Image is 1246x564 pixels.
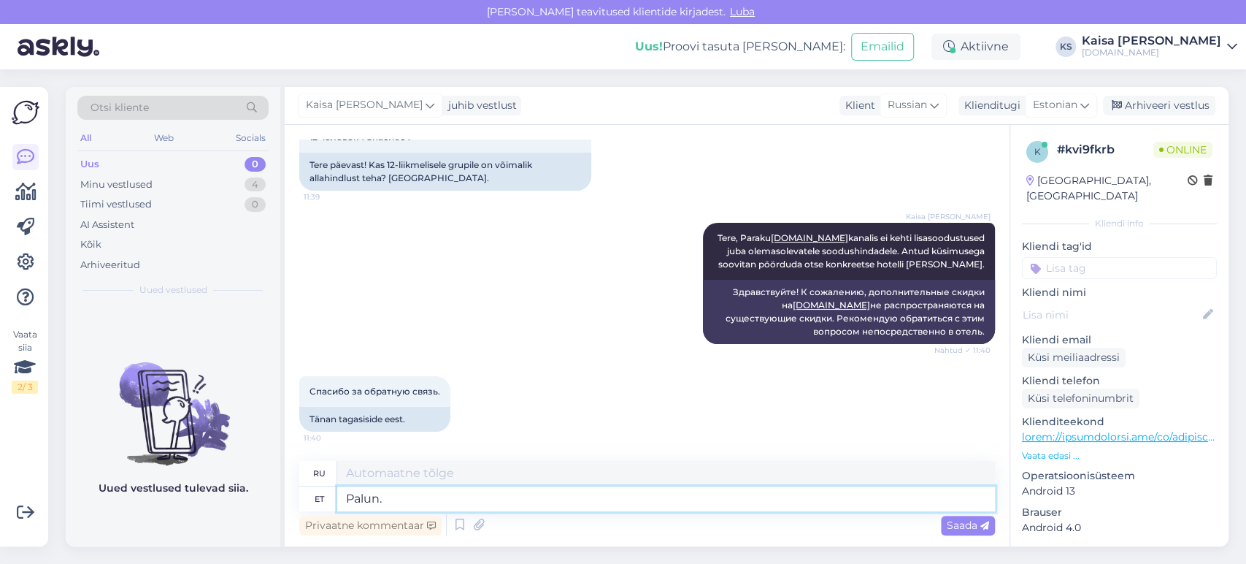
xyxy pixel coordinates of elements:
[77,129,94,148] div: All
[958,98,1020,113] div: Klienditugi
[80,197,152,212] div: Tiimi vestlused
[1103,96,1215,115] div: Arhiveeri vestlus
[12,99,39,126] img: Askly Logo
[1022,348,1126,367] div: Küsi meiliaadressi
[1057,141,1153,159] div: # kvi9fkrb
[947,519,989,532] span: Saada
[80,157,99,172] div: Uus
[1026,173,1188,204] div: [GEOGRAPHIC_DATA], [GEOGRAPHIC_DATA]
[1022,449,1217,462] p: Vaata edasi ...
[139,283,207,297] span: Uued vestlused
[66,336,280,468] img: No chats
[931,34,1020,60] div: Aktiivne
[299,516,442,536] div: Privaatne kommentaar
[304,432,358,443] span: 11:40
[245,197,266,212] div: 0
[1022,285,1217,300] p: Kliendi nimi
[304,191,358,202] span: 11:39
[1082,35,1221,47] div: Kaisa [PERSON_NAME]
[771,232,848,243] a: [DOMAIN_NAME]
[718,232,987,270] span: Tere, Paraku kanalis ei kehti lisasoodustused juba olemasolevatele soodushindadele. Antud küsimus...
[934,345,991,356] span: Nähtud ✓ 11:40
[1033,97,1077,113] span: Estonian
[80,218,134,232] div: AI Assistent
[839,98,875,113] div: Klient
[12,381,38,394] div: 2 / 3
[1022,217,1217,230] div: Kliendi info
[99,481,248,496] p: Uued vestlused tulevad siia.
[442,98,517,113] div: juhib vestlust
[906,211,991,222] span: Kaisa [PERSON_NAME]
[1055,37,1076,57] div: KS
[1022,520,1217,536] p: Android 4.0
[1034,146,1041,157] span: k
[635,39,663,53] b: Uus!
[315,487,324,511] div: et
[1022,239,1217,254] p: Kliendi tag'id
[1022,414,1217,430] p: Klienditeekond
[888,97,927,113] span: Russian
[245,157,266,172] div: 0
[703,280,995,344] div: Здравствуйте! К сожалению, дополнительные скидки на не распространяются на существующие скидки. Р...
[1082,35,1237,58] a: Kaisa [PERSON_NAME][DOMAIN_NAME]
[1022,468,1217,484] p: Operatsioonisüsteem
[80,178,153,192] div: Minu vestlused
[299,407,450,432] div: Tänan tagasiside eest.
[233,129,269,148] div: Socials
[1022,373,1217,389] p: Kliendi telefon
[1022,257,1217,279] input: Lisa tag
[245,178,266,192] div: 4
[12,328,38,394] div: Vaata siia
[851,33,914,61] button: Emailid
[309,386,440,397] span: Спасибо за обратную связь.
[151,129,177,148] div: Web
[313,461,326,486] div: ru
[1022,484,1217,499] p: Android 13
[337,487,995,511] textarea: Palun.
[1153,142,1212,158] span: Online
[1022,332,1217,348] p: Kliendi email
[793,300,870,310] a: [DOMAIN_NAME]
[726,5,759,18] span: Luba
[1023,307,1200,323] input: Lisa nimi
[1022,389,1139,408] div: Küsi telefoninumbrit
[91,100,149,115] span: Otsi kliente
[299,153,591,191] div: Tere päevast! Kas 12-liikmelisele grupile on võimalik allahindlust teha? [GEOGRAPHIC_DATA].
[306,97,423,113] span: Kaisa [PERSON_NAME]
[1022,505,1217,520] p: Brauser
[80,258,140,273] div: Arhiveeritud
[635,38,845,56] div: Proovi tasuta [PERSON_NAME]:
[1082,47,1221,58] div: [DOMAIN_NAME]
[80,237,101,252] div: Kõik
